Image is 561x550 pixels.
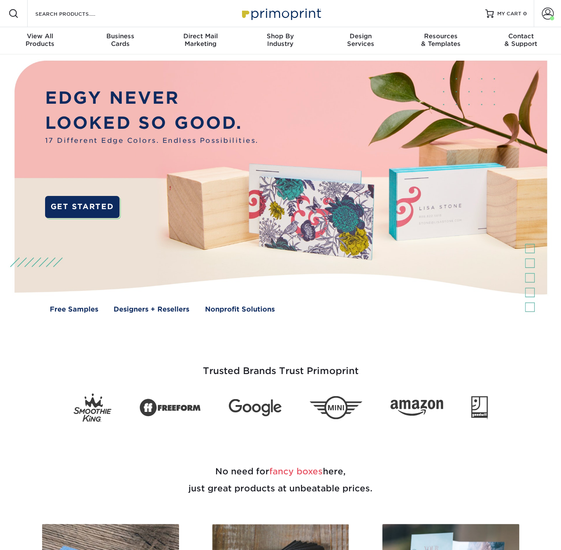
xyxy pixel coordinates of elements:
[32,345,530,387] h3: Trusted Brands Trust Primoprint
[523,11,527,17] span: 0
[240,32,320,40] span: Shop By
[50,304,98,315] a: Free Samples
[45,110,259,135] p: LOOKED SO GOOD.
[390,400,443,416] img: Amazon
[497,10,521,17] span: MY CART
[321,32,401,48] div: Services
[140,394,201,421] img: Freeform
[45,196,120,218] a: GET STARTED
[45,136,259,146] span: 17 Different Edge Colors. Endless Possibilities.
[34,9,117,19] input: SEARCH PRODUCTS.....
[321,32,401,40] span: Design
[205,304,275,315] a: Nonprofit Solutions
[32,442,530,517] h2: No need for here, just great products at unbeatable prices.
[240,32,320,48] div: Industry
[321,27,401,54] a: DesignServices
[80,27,160,54] a: BusinessCards
[114,304,189,315] a: Designers + Resellers
[160,32,240,48] div: Marketing
[481,27,561,54] a: Contact& Support
[229,399,282,417] img: Google
[74,394,111,422] img: Smoothie King
[310,396,362,420] img: Mini
[471,396,488,419] img: Goodwill
[238,4,323,23] img: Primoprint
[240,27,320,54] a: Shop ByIndustry
[401,32,481,48] div: & Templates
[481,32,561,40] span: Contact
[80,32,160,40] span: Business
[45,85,259,110] p: EDGY NEVER
[160,32,240,40] span: Direct Mail
[269,466,323,476] span: fancy boxes
[160,27,240,54] a: Direct MailMarketing
[401,27,481,54] a: Resources& Templates
[481,32,561,48] div: & Support
[401,32,481,40] span: Resources
[80,32,160,48] div: Cards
